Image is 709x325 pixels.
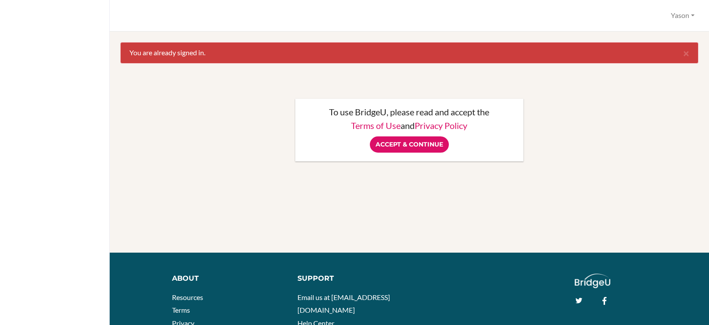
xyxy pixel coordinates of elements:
input: Accept & Continue [370,136,449,153]
div: Support [297,274,402,284]
a: Resources [172,293,203,301]
a: Privacy Policy [415,120,467,131]
a: Terms of Use [351,120,401,131]
span: × [683,46,689,59]
button: Close [674,43,698,64]
p: To use BridgeU, please read and accept the [304,107,515,116]
a: Terms [172,306,190,314]
button: Yason [667,7,698,24]
p: and [304,121,515,130]
div: About [172,274,284,284]
div: You are already signed in. [120,42,698,64]
a: Email us at [EMAIL_ADDRESS][DOMAIN_NAME] [297,293,390,314]
img: logo_white@2x-f4f0deed5e89b7ecb1c2cc34c3e3d731f90f0f143d5ea2071677605dd97b5244.png [575,274,610,288]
